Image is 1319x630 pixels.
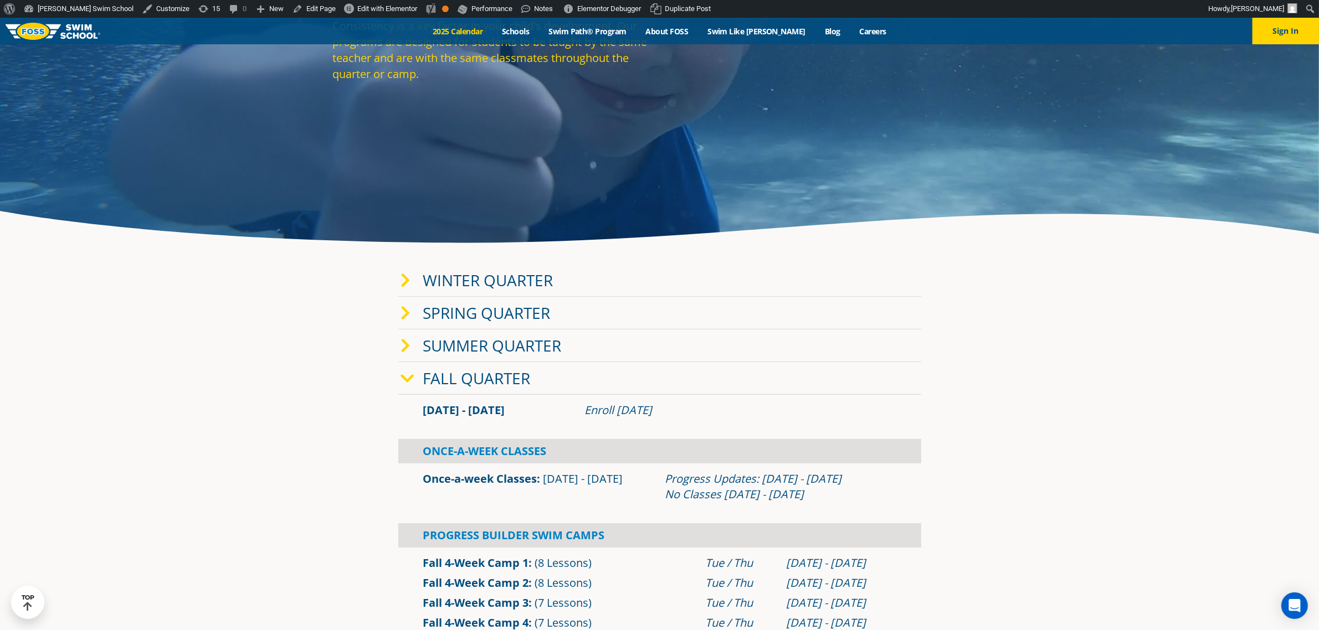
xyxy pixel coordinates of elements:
[543,471,623,486] span: [DATE] - [DATE]
[1253,18,1319,44] button: Sign In
[423,471,537,486] a: Once-a-week Classes
[535,555,592,570] span: (8 Lessons)
[423,402,505,417] span: [DATE] - [DATE]
[815,26,850,37] a: Blog
[698,26,815,37] a: Swim Like [PERSON_NAME]
[705,595,775,611] div: Tue / Thu
[357,4,417,13] span: Edit with Elementor
[423,302,551,323] a: Spring Quarter
[1281,592,1308,619] div: Open Intercom Messenger
[535,575,592,590] span: (8 Lessons)
[22,594,34,611] div: TOP
[332,18,654,82] p: Consistency is a key factor in your child's development. Our programs are designed for students t...
[1231,4,1284,13] span: [PERSON_NAME]
[423,615,529,630] a: Fall 4-Week Camp 4
[786,575,896,591] div: [DATE] - [DATE]
[423,595,529,610] a: Fall 4-Week Camp 3
[423,26,492,37] a: 2025 Calendar
[539,26,636,37] a: Swim Path® Program
[850,26,896,37] a: Careers
[398,523,921,548] div: Progress Builder Swim Camps
[705,575,775,591] div: Tue / Thu
[398,439,921,463] div: Once-A-Week Classes
[423,555,529,570] a: Fall 4-Week Camp 1
[786,595,896,611] div: [DATE] - [DATE]
[636,26,698,37] a: About FOSS
[423,335,562,356] a: Summer Quarter
[423,270,553,291] a: Winter Quarter
[535,615,592,630] span: (7 Lessons)
[6,23,100,40] img: FOSS Swim School Logo
[423,575,529,590] a: Fall 4-Week Camp 2
[705,555,775,571] div: Tue / Thu
[786,555,896,571] div: [DATE] - [DATE]
[535,595,592,610] span: (7 Lessons)
[442,6,449,12] div: OK
[584,402,896,418] div: Enroll [DATE]
[423,368,531,389] a: Fall Quarter
[492,26,539,37] a: Schools
[665,471,896,502] div: Progress Updates: [DATE] - [DATE] No Classes [DATE] - [DATE]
